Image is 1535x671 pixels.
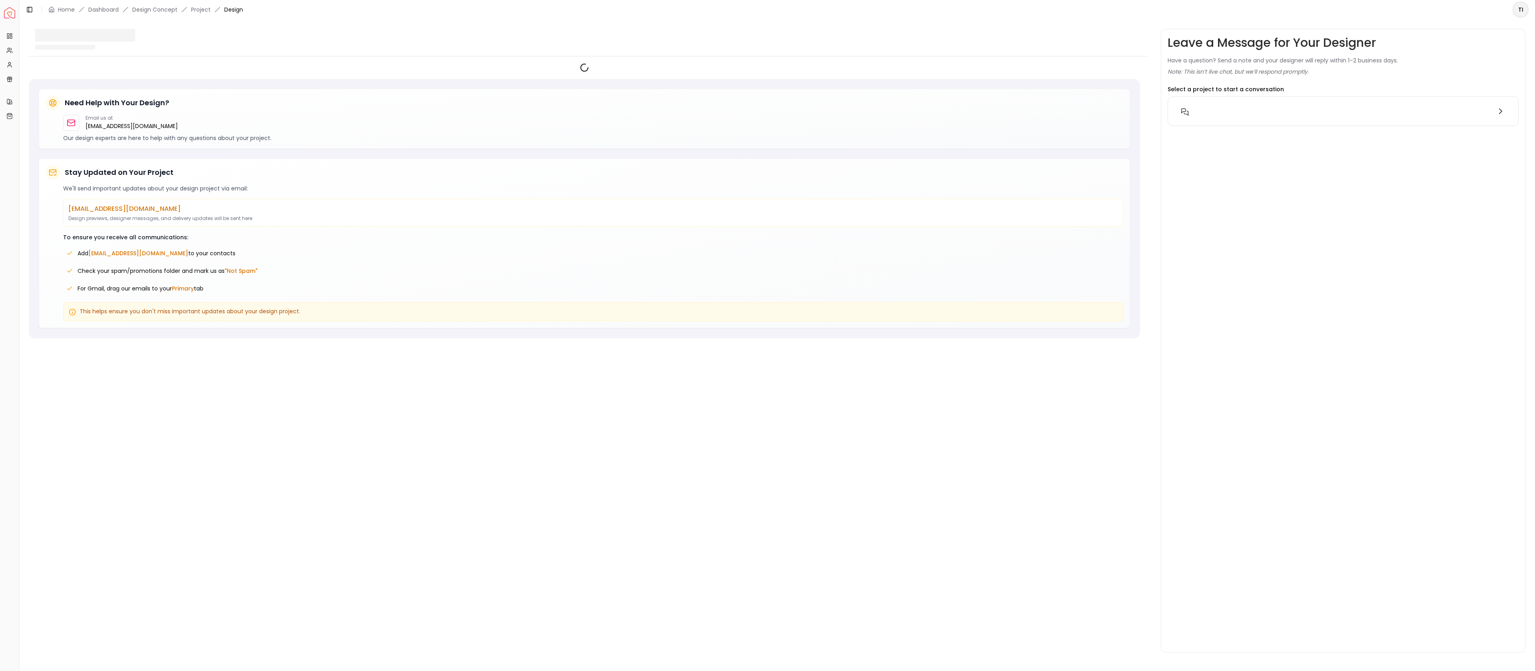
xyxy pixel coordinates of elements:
[68,215,1118,222] p: Design previews, designer messages, and delivery updates will be sent here
[48,6,243,14] nav: breadcrumb
[63,233,1123,241] p: To ensure you receive all communications:
[172,284,194,292] span: Primary
[65,97,169,108] h5: Need Help with Your Design?
[88,6,119,14] a: Dashboard
[4,7,15,18] a: Spacejoy
[191,6,211,14] a: Project
[1168,36,1376,50] h3: Leave a Message for Your Designer
[78,284,203,292] span: For Gmail, drag our emails to your tab
[88,249,188,257] span: [EMAIL_ADDRESS][DOMAIN_NAME]
[224,6,243,14] span: Design
[78,267,257,275] span: Check your spam/promotions folder and mark us as
[1513,2,1528,17] span: TI
[65,167,173,178] h5: Stay Updated on Your Project
[4,7,15,18] img: Spacejoy Logo
[86,115,178,121] p: Email us at
[63,184,1123,192] p: We'll send important updates about your design project via email:
[132,6,177,14] li: Design Concept
[78,249,235,257] span: Add to your contacts
[1168,68,1309,76] p: Note: This isn’t live chat, but we’ll respond promptly.
[80,307,300,315] span: This helps ensure you don't miss important updates about your design project.
[58,6,75,14] a: Home
[225,267,257,275] span: "Not Spam"
[63,134,1123,142] p: Our design experts are here to help with any questions about your project.
[1168,56,1398,64] p: Have a question? Send a note and your designer will reply within 1–2 business days.
[1168,85,1284,93] p: Select a project to start a conversation
[1513,2,1529,18] button: TI
[86,121,178,131] a: [EMAIL_ADDRESS][DOMAIN_NAME]
[68,204,1118,214] p: [EMAIL_ADDRESS][DOMAIN_NAME]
